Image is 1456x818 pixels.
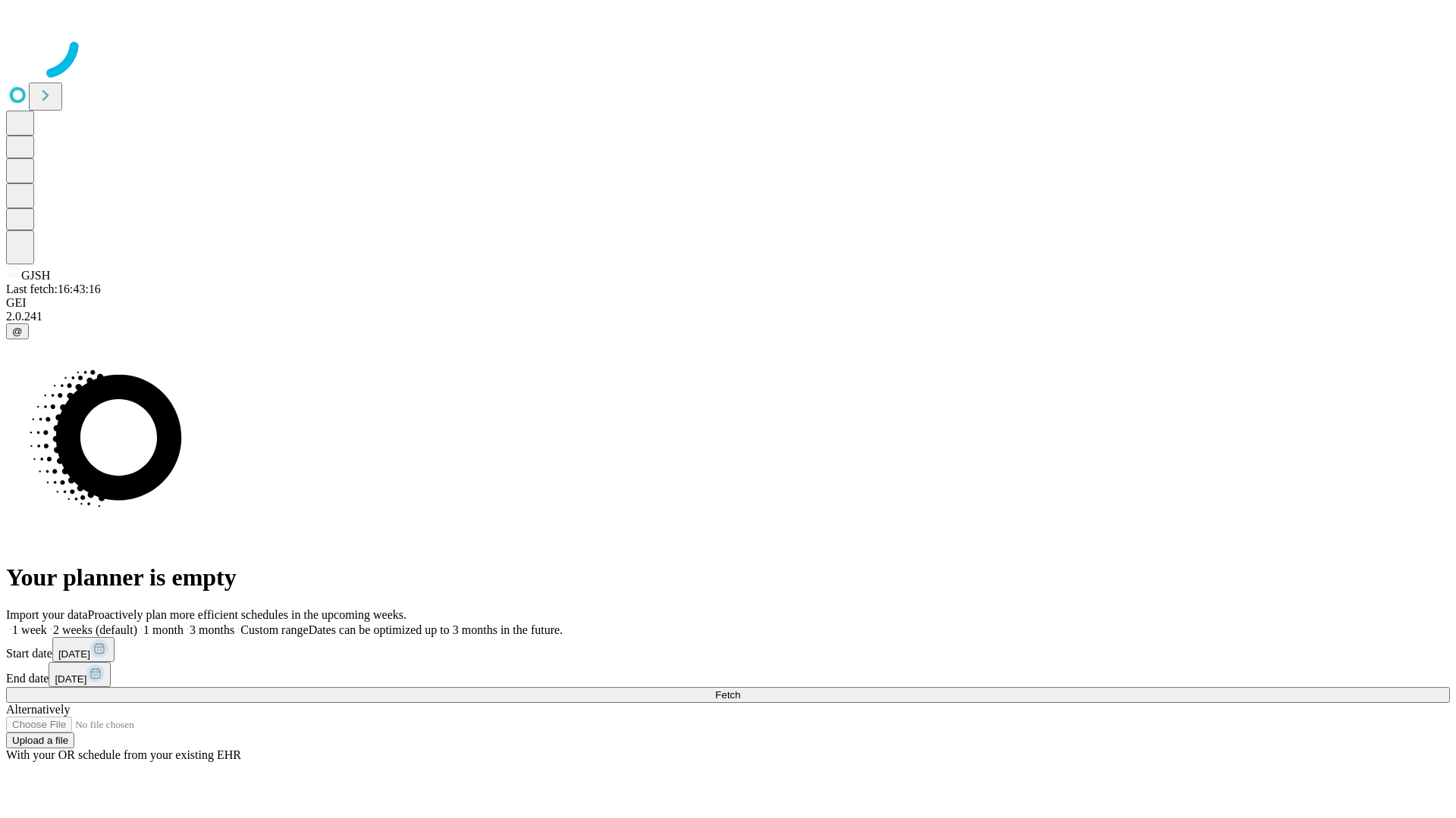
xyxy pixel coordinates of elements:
[6,687,1450,703] button: Fetch
[55,673,86,685] span: [DATE]
[6,564,1450,592] h1: Your planner is empty
[6,732,74,748] button: Upload a file
[715,689,740,701] span: Fetch
[143,623,184,636] span: 1 month
[88,608,406,621] span: Proactively plan more efficient schedules in the upcoming weeks.
[6,323,29,339] button: @
[53,623,137,636] span: 2 weeks (default)
[6,296,1450,310] div: GEI
[6,310,1450,323] div: 2.0.241
[6,662,1450,687] div: End date
[12,326,23,337] span: @
[240,623,308,636] span: Custom range
[6,748,241,761] span: With your OR schedule from your existing EHR
[6,608,88,621] span: Import your data
[6,703,70,716] span: Alternatively
[52,637,115,662] button: [DATE]
[190,623,234,636] span: 3 months
[309,623,563,636] span: Dates can be optimized up to 3 months in the future.
[6,637,1450,662] div: Start date
[6,283,101,295] span: Last fetch: 16:43:16
[58,648,90,660] span: [DATE]
[12,623,47,636] span: 1 week
[21,269,50,282] span: GJSH
[49,662,111,687] button: [DATE]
